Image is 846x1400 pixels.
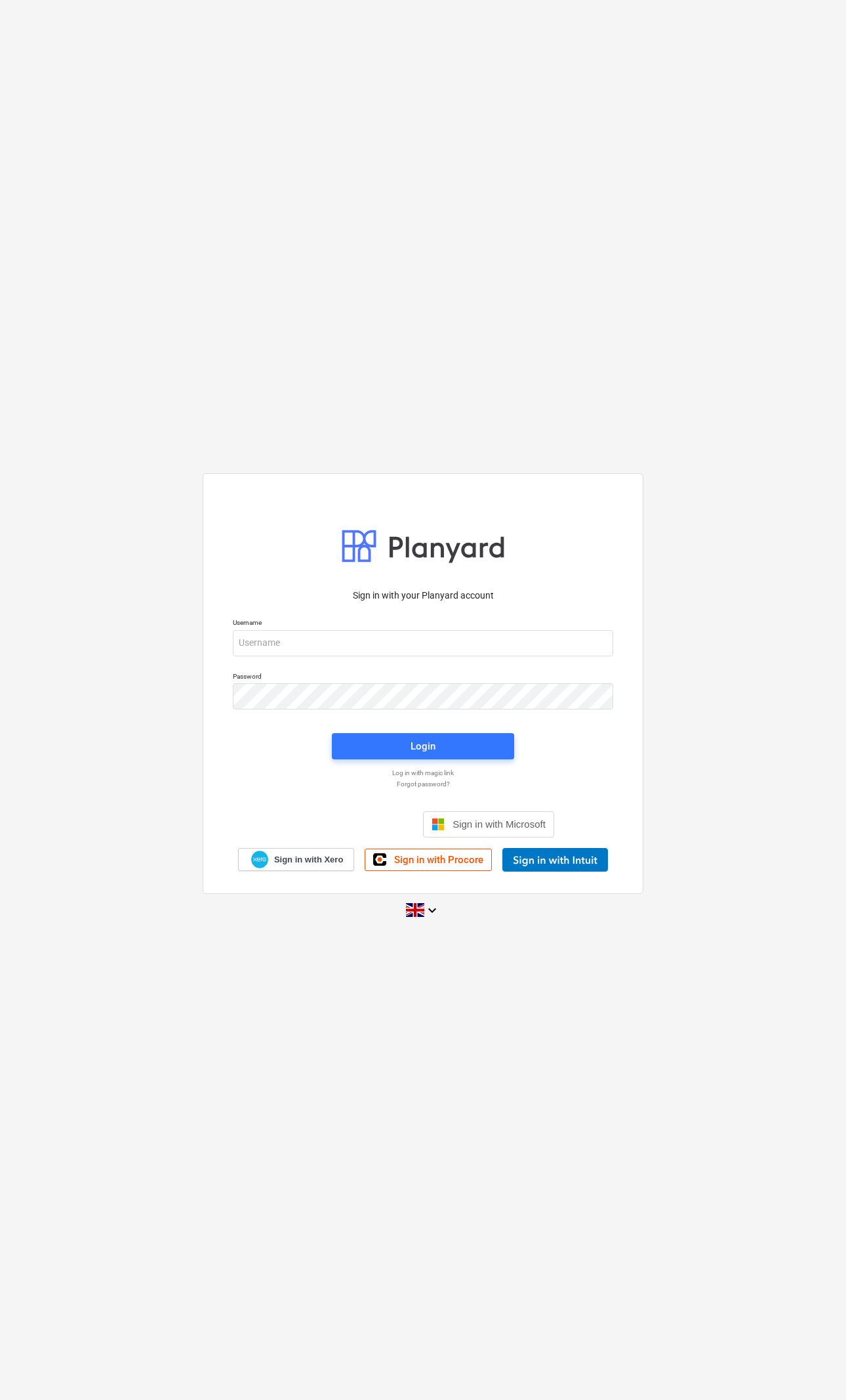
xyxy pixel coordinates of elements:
[274,854,343,866] span: Sign in with Xero
[432,818,445,831] img: Microsoft logo
[292,810,413,839] div: Sign in with Google. Opens in new tab
[226,769,620,777] a: Log in with magic link
[424,902,440,918] i: keyboard_arrow_down
[285,810,419,839] iframe: Sign in with Google Button
[453,818,546,830] span: Sign in with Microsoft
[365,849,492,871] a: Sign in with Procore
[226,780,620,788] a: Forgot password?
[238,848,355,871] a: Sign in with Xero
[233,618,613,629] p: Username
[411,738,435,755] div: Login
[233,589,613,603] p: Sign in with your Planyard account
[233,630,613,656] input: Username
[233,672,613,683] p: Password
[251,851,268,868] img: Xero logo
[394,854,483,866] span: Sign in with Procore
[332,733,514,759] button: Login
